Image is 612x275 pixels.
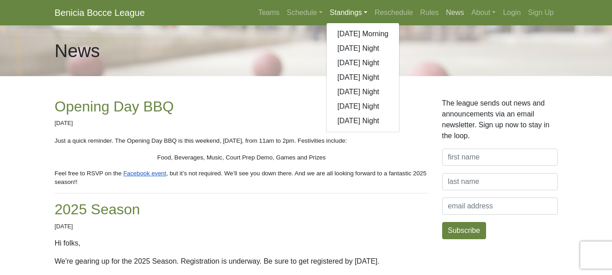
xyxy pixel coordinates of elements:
[55,40,100,62] h1: News
[442,149,558,166] input: first name
[443,4,468,22] a: News
[442,173,558,190] input: last name
[327,70,400,85] a: [DATE] Night
[255,4,283,22] a: Teams
[55,170,429,185] span: , but it’s not required. We’ll see you down there. And we are all looking forward to a fantastic ...
[121,169,166,177] a: Facebook event
[442,98,558,141] p: The league sends out news and announcements via an email newsletter. Sign up now to stay in the l...
[327,85,400,99] a: [DATE] Night
[157,154,326,161] span: Food, Beverages, Music, Court Prep Demo, Games and Prizes
[327,114,400,128] a: [DATE] Night
[417,4,443,22] a: Rules
[55,98,174,115] a: Opening Day BBQ
[326,4,371,22] a: Standings
[371,4,417,22] a: Reschedule
[55,170,122,177] span: Feel free to RSVP on the
[55,222,429,231] p: [DATE]
[55,119,429,127] p: [DATE]
[55,256,429,267] p: We're gearing up for the 2025 Season. Registration is underway. Be sure to get registered by [DATE].
[327,41,400,56] a: [DATE] Night
[327,27,400,41] a: [DATE] Morning
[442,198,558,215] input: email
[55,137,347,144] span: Just a quick reminder. The Opening Day BBQ is this weekend, [DATE], from 11am to 2pm. Festivities...
[327,99,400,114] a: [DATE] Night
[55,4,145,22] a: Benicia Bocce League
[55,238,429,249] p: Hi folks,
[468,4,500,22] a: About
[326,23,400,132] div: Standings
[55,201,140,217] a: 2025 Season
[499,4,524,22] a: Login
[123,170,166,177] span: Facebook event
[442,222,486,239] button: Subscribe
[283,4,326,22] a: Schedule
[525,4,558,22] a: Sign Up
[327,56,400,70] a: [DATE] Night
